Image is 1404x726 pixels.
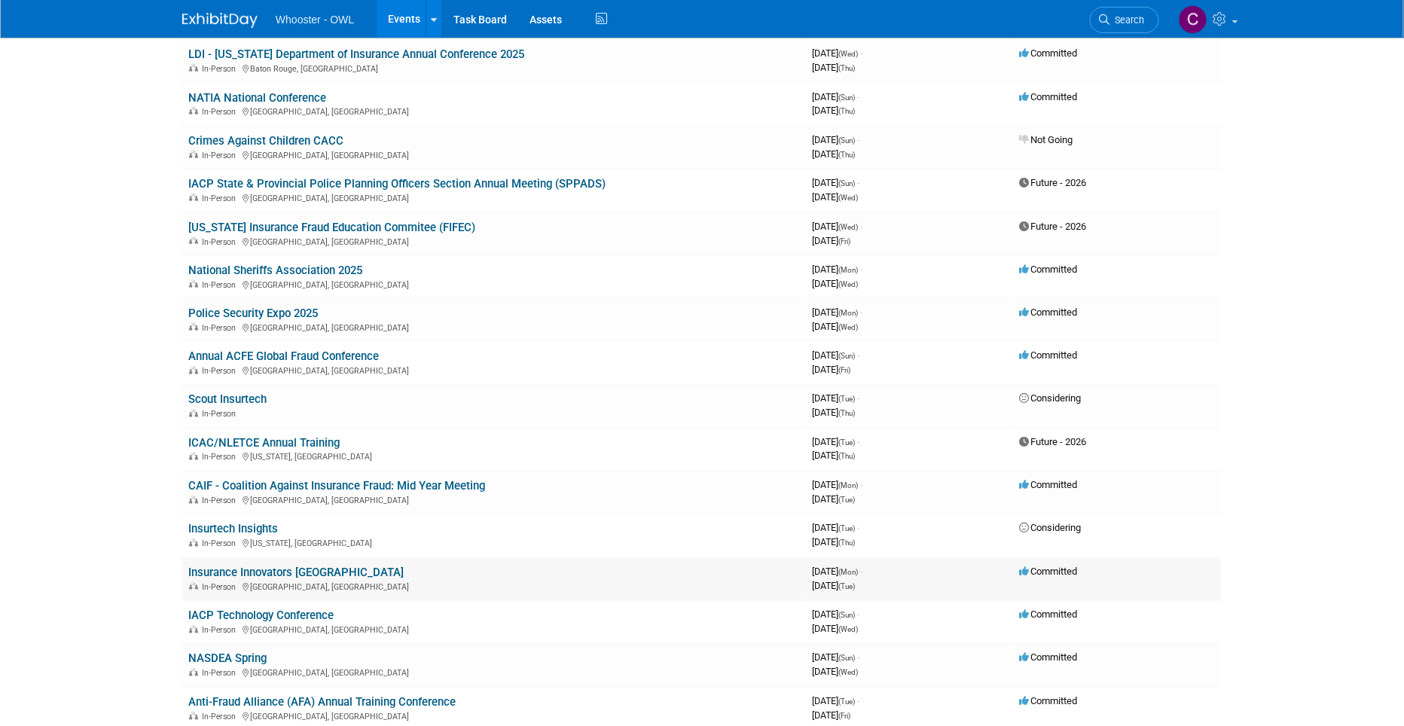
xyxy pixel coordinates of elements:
[838,626,858,634] span: (Wed)
[189,583,198,590] img: In-Person Event
[1020,437,1087,448] span: Future - 2026
[189,453,198,460] img: In-Person Event
[188,62,800,74] div: Baton Rouge, [GEOGRAPHIC_DATA]
[188,696,456,709] a: Anti-Fraud Alliance (AFA) Annual Training Conference
[188,523,278,536] a: Insurtech Insights
[812,652,859,663] span: [DATE]
[188,235,800,247] div: [GEOGRAPHIC_DATA], [GEOGRAPHIC_DATA]
[838,266,858,274] span: (Mon)
[838,612,855,620] span: (Sun)
[838,179,855,188] span: (Sun)
[812,710,850,721] span: [DATE]
[812,667,858,678] span: [DATE]
[857,696,859,707] span: -
[188,134,343,148] a: Crimes Against Children CACC
[1020,134,1073,145] span: Not Going
[1020,264,1078,275] span: Committed
[202,626,240,636] span: In-Person
[812,105,855,116] span: [DATE]
[838,439,855,447] span: (Tue)
[857,652,859,663] span: -
[188,221,475,234] a: [US_STATE] Insurance Fraud Education Commitee (FIFEC)
[189,280,198,288] img: In-Person Event
[838,539,855,548] span: (Thu)
[860,221,862,232] span: -
[189,64,198,72] img: In-Person Event
[860,264,862,275] span: -
[812,566,862,578] span: [DATE]
[857,350,859,361] span: -
[1110,14,1145,26] span: Search
[189,496,198,504] img: In-Person Event
[202,367,240,377] span: In-Person
[838,525,855,533] span: (Tue)
[838,698,855,706] span: (Tue)
[188,264,362,277] a: National Sheriffs Association 2025
[1020,350,1078,361] span: Committed
[1020,652,1078,663] span: Committed
[812,437,859,448] span: [DATE]
[188,710,800,722] div: [GEOGRAPHIC_DATA], [GEOGRAPHIC_DATA]
[812,278,858,289] span: [DATE]
[188,624,800,636] div: [GEOGRAPHIC_DATA], [GEOGRAPHIC_DATA]
[188,537,800,549] div: [US_STATE], [GEOGRAPHIC_DATA]
[202,107,240,117] span: In-Person
[838,136,855,145] span: (Sun)
[189,323,198,331] img: In-Person Event
[857,393,859,404] span: -
[857,177,859,188] span: -
[188,609,334,623] a: IACP Technology Conference
[182,13,258,28] img: ExhibitDay
[812,235,850,246] span: [DATE]
[188,667,800,679] div: [GEOGRAPHIC_DATA], [GEOGRAPHIC_DATA]
[838,453,855,461] span: (Thu)
[860,47,862,59] span: -
[857,609,859,621] span: -
[838,107,855,115] span: (Thu)
[838,323,858,331] span: (Wed)
[812,537,855,548] span: [DATE]
[812,609,859,621] span: [DATE]
[202,669,240,679] span: In-Person
[189,669,198,676] img: In-Person Event
[838,194,858,202] span: (Wed)
[189,410,198,417] img: In-Person Event
[202,194,240,203] span: In-Person
[812,148,855,160] span: [DATE]
[812,191,858,203] span: [DATE]
[838,50,858,58] span: (Wed)
[812,523,859,534] span: [DATE]
[202,64,240,74] span: In-Person
[1020,523,1082,534] span: Considering
[857,134,859,145] span: -
[838,280,858,288] span: (Wed)
[838,583,855,591] span: (Tue)
[812,407,855,419] span: [DATE]
[857,523,859,534] span: -
[812,47,862,59] span: [DATE]
[1020,609,1078,621] span: Committed
[202,410,240,419] span: In-Person
[202,583,240,593] span: In-Person
[188,437,340,450] a: ICAC/NLETCE Annual Training
[812,581,855,592] span: [DATE]
[188,393,267,407] a: Scout Insurtech
[812,62,855,73] span: [DATE]
[1020,393,1082,404] span: Considering
[812,494,855,505] span: [DATE]
[188,105,800,117] div: [GEOGRAPHIC_DATA], [GEOGRAPHIC_DATA]
[188,278,800,290] div: [GEOGRAPHIC_DATA], [GEOGRAPHIC_DATA]
[812,321,858,332] span: [DATE]
[812,264,862,275] span: [DATE]
[188,365,800,377] div: [GEOGRAPHIC_DATA], [GEOGRAPHIC_DATA]
[857,91,859,102] span: -
[812,91,859,102] span: [DATE]
[860,480,862,491] span: -
[838,309,858,317] span: (Mon)
[838,712,850,721] span: (Fri)
[202,712,240,722] span: In-Person
[1020,177,1087,188] span: Future - 2026
[202,237,240,247] span: In-Person
[276,14,354,26] span: Whooster - OWL
[189,107,198,114] img: In-Person Event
